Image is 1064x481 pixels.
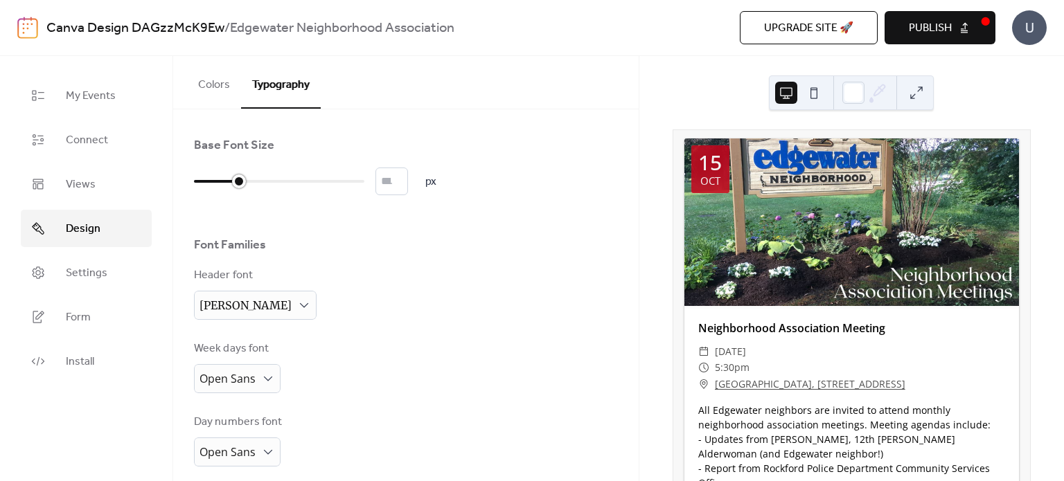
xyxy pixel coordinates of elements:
span: 5:30pm [715,359,750,376]
a: Design [21,210,152,247]
b: Edgewater Neighborhood Association [230,15,454,42]
span: [PERSON_NAME] [199,298,292,312]
a: Views [21,165,152,203]
span: My Events [66,88,116,105]
b: / [224,15,230,42]
span: Open Sans [199,444,256,460]
a: Settings [21,254,152,291]
div: Font Families [194,237,266,253]
span: Install [66,354,94,370]
div: ​ [698,343,709,360]
div: ​ [698,359,709,376]
div: 15 [698,152,722,173]
div: Header font [194,267,314,284]
a: Connect [21,121,152,158]
img: logo [17,17,38,39]
span: Views [66,176,96,193]
button: Publish [885,11,995,44]
span: Form [66,309,91,326]
div: ​ [698,376,709,392]
span: Connect [66,132,108,149]
button: Typography [241,56,321,109]
a: Canva Design DAGzzMcK9Ew [46,15,224,42]
div: Neighborhood Association Meeting [684,320,1019,336]
a: [GEOGRAPHIC_DATA], [STREET_ADDRESS] [715,376,905,392]
a: Install [21,343,152,380]
div: Week days font [194,341,278,357]
a: Form [21,298,152,336]
span: [DATE] [715,343,746,360]
span: Design [66,221,100,237]
div: Day numbers font [194,414,283,430]
div: Base Font Size [194,137,274,154]
span: Upgrade site 🚀 [764,20,853,37]
span: Publish [909,20,952,37]
button: Upgrade site 🚀 [740,11,878,44]
div: Oct [700,176,720,186]
span: px [425,174,436,190]
span: Settings [66,265,107,282]
a: My Events [21,77,152,114]
button: Colors [187,56,241,107]
div: U [1012,10,1047,45]
span: Open Sans [199,371,256,386]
